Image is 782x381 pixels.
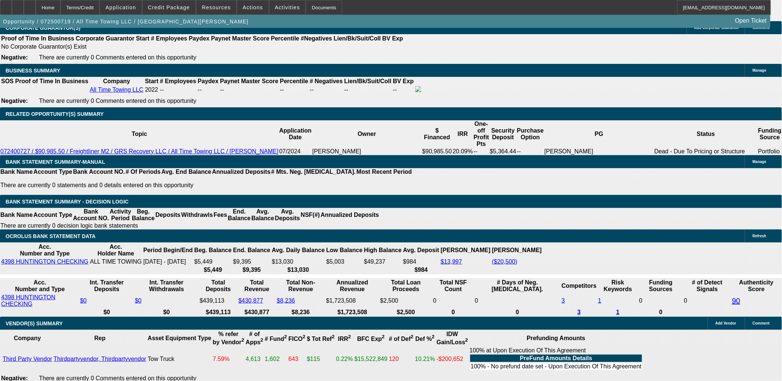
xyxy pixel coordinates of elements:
[265,347,288,371] td: 1,602
[39,54,196,61] span: There are currently 0 Comments entered on this opportunity
[758,120,782,148] th: Funding Source
[753,68,766,72] span: Manage
[639,279,683,293] th: Funding Sources
[237,0,269,14] button: Actions
[380,294,432,308] td: $2,500
[228,208,251,222] th: End. Balance
[436,331,468,345] b: IDW Gain/Loss
[269,0,306,14] button: Activities
[6,111,104,117] span: RELATED OPPORTUNITY(S) SUMMARY
[143,243,193,257] th: Period Begin/End
[320,208,379,222] th: Annualized Deposits
[310,78,343,84] b: # Negatives
[684,294,731,308] td: 0
[338,336,351,342] b: IRR
[758,148,782,155] td: Portfolio
[357,336,385,342] b: BFC Exp
[148,335,211,341] b: Asset Equipment Type
[245,347,264,371] td: 4,613
[212,168,271,176] th: Annualized Deposits
[94,335,105,341] b: Rep
[136,35,149,42] b: Start
[598,279,638,293] th: Risk Keywords
[432,334,435,340] sup: 2
[233,258,271,266] td: $9,395
[284,334,287,340] sup: 2
[654,148,758,155] td: Dead - Due To Pricing or Structure
[15,78,89,85] th: Proof of Time In Business
[465,338,468,343] sup: 2
[732,279,781,293] th: Authenticity Score
[1,35,75,42] th: Proof of Time In Business
[135,297,142,304] a: $0
[272,266,325,274] th: $13,030
[271,35,299,42] b: Percentile
[422,148,452,155] td: $90,985.50
[14,335,41,341] b: Company
[422,120,452,148] th: $ Financed
[474,279,560,293] th: # Days of Neg. [MEDICAL_DATA].
[393,86,414,94] td: --
[1,78,14,85] th: SOS
[0,182,412,189] p: There are currently 0 statements and 0 details entered on this opportunity
[6,199,129,205] span: Bank Statement Summary - Decision Logic
[39,98,196,104] span: There are currently 0 Comments entered on this opportunity
[3,356,52,362] a: Third Party Vendor
[161,168,212,176] th: Avg. End Balance
[307,336,335,342] b: $ Tot Ref
[344,86,392,94] td: --
[544,148,654,155] td: [PERSON_NAME]
[6,320,63,326] span: VENDOR(S) SUMMARY
[53,356,146,362] a: Thirdpartyvendor, Thirdpartyvendor
[194,258,232,266] td: $5,449
[470,363,642,370] td: 100% - No prefund date set - Upon Execution Of This Agreement
[436,347,468,371] td: -$200,652
[199,309,238,316] th: $439,113
[356,168,412,176] th: Most Recent Period
[105,4,136,10] span: Application
[380,309,432,316] th: $2,500
[326,279,379,293] th: Annualized Revenue
[265,336,287,342] b: # Fund
[616,309,620,315] a: 1
[160,78,196,84] b: # Employees
[275,4,300,10] span: Activities
[440,243,491,257] th: [PERSON_NAME]
[389,347,414,371] td: 120
[199,294,238,308] td: $439,113
[577,309,581,315] a: 3
[288,336,305,342] b: FICO
[89,243,142,257] th: Acc. Holder Name
[415,347,435,371] td: 10.21%
[243,4,263,10] span: Actions
[145,86,159,94] td: 2022
[73,208,109,222] th: Bank Account NO.
[238,297,263,304] a: $430,877
[403,266,439,274] th: $984
[6,233,95,239] span: OCROLUS BANK STATEMENT DATA
[433,279,474,293] th: Sum of the Total NSF Count and Total Overdraft Fee Count from Ocrolus
[312,148,422,155] td: [PERSON_NAME]
[277,279,325,293] th: Total Non-Revenue
[517,120,544,148] th: Purchase Option
[233,266,271,274] th: $9,395
[1,98,28,104] b: Negative:
[433,294,474,308] td: 0
[364,258,402,266] td: $49,237
[233,243,271,257] th: End. Balance
[261,338,263,343] sup: 2
[732,297,740,305] a: 90
[197,86,219,94] td: --
[300,208,320,222] th: NSF(#)
[1,243,89,257] th: Acc. Number and Type
[181,208,213,222] th: Withdrawls
[125,168,161,176] th: # Of Periods
[415,336,435,342] b: Def %
[151,35,187,42] b: # Employees
[492,243,542,257] th: [PERSON_NAME]
[415,86,421,92] img: facebook-icon.png
[492,258,518,265] a: ($20,500)
[199,279,238,293] th: Total Deposits
[753,321,770,325] span: Comment
[474,309,560,316] th: 0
